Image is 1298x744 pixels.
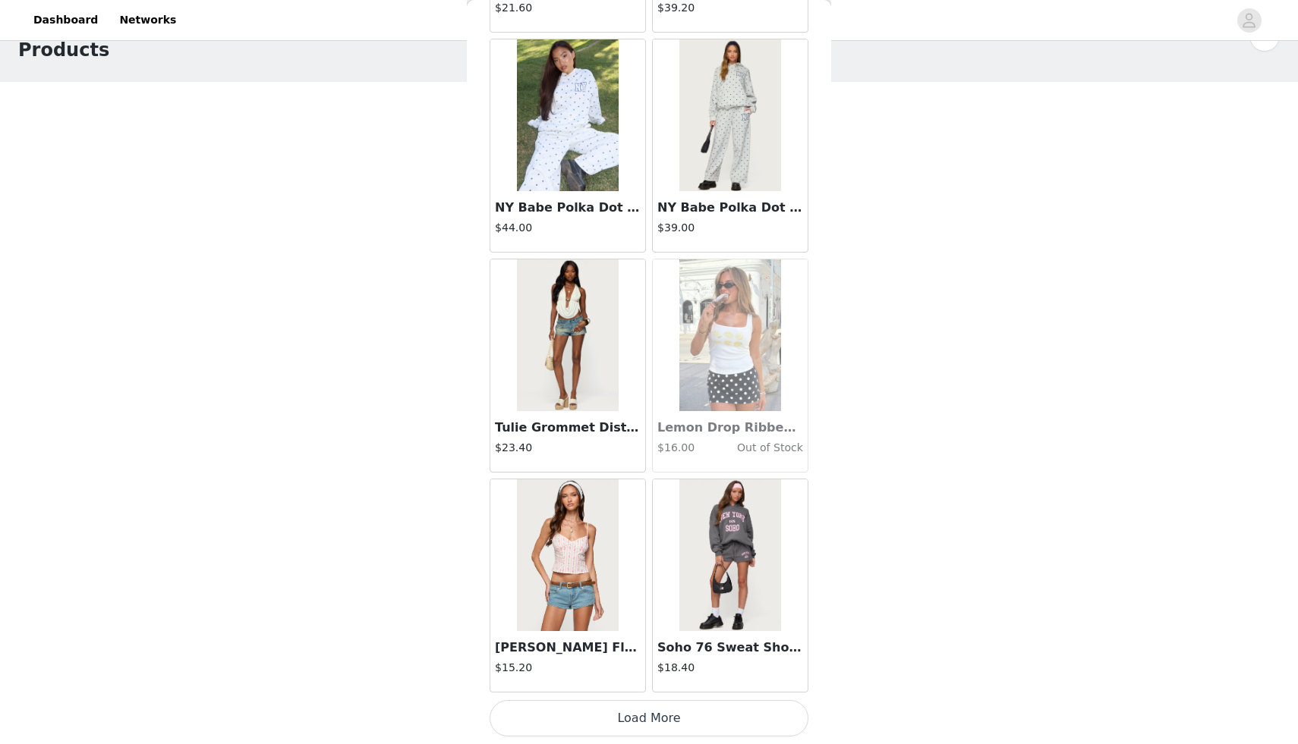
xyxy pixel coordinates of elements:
[517,259,618,411] img: Tulie Grommet Distressed Denim Shorts
[495,419,641,437] h3: Tulie Grommet Distressed Denim Shorts
[679,259,780,411] img: Lemon Drop Ribbed Tank Top
[490,700,808,736] button: Load More
[657,199,803,217] h3: NY Babe Polka Dot Sweatpants
[495,220,641,236] h4: $44.00
[18,36,109,64] h1: Products
[517,479,618,631] img: Raia Floral Striped Backless Top
[495,440,641,456] h4: $23.40
[657,639,803,657] h3: Soho 76 Sweat Shorts
[1242,8,1256,33] div: avatar
[24,3,107,37] a: Dashboard
[657,220,803,236] h4: $39.00
[495,639,641,657] h3: [PERSON_NAME] Floral Striped Backless Top
[657,440,706,456] h4: $16.00
[517,39,618,191] img: NY Babe Polka Dot Hoodie
[110,3,185,37] a: Networks
[706,440,803,456] h4: Out of Stock
[679,479,780,631] img: Soho 76 Sweat Shorts
[495,199,641,217] h3: NY Babe Polka Dot Hoodie
[679,39,780,191] img: NY Babe Polka Dot Sweatpants
[657,660,803,676] h4: $18.40
[495,660,641,676] h4: $15.20
[657,419,803,437] h3: Lemon Drop Ribbed Tank Top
